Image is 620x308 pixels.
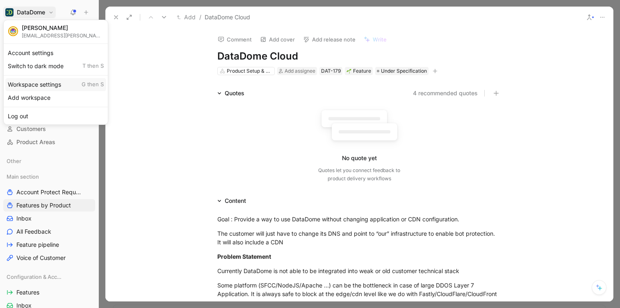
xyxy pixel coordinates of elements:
[5,46,106,60] div: Account settings
[5,60,106,73] div: Switch to dark mode
[5,91,106,104] div: Add workspace
[5,78,106,91] div: Workspace settings
[9,27,17,35] img: avatar
[82,81,104,88] span: G then S
[22,24,104,32] div: [PERSON_NAME]
[3,20,108,125] div: DataDomeDataDome
[82,62,104,70] span: T then S
[5,110,106,123] div: Log out
[22,32,104,39] div: [EMAIL_ADDRESS][PERSON_NAME][DOMAIN_NAME]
